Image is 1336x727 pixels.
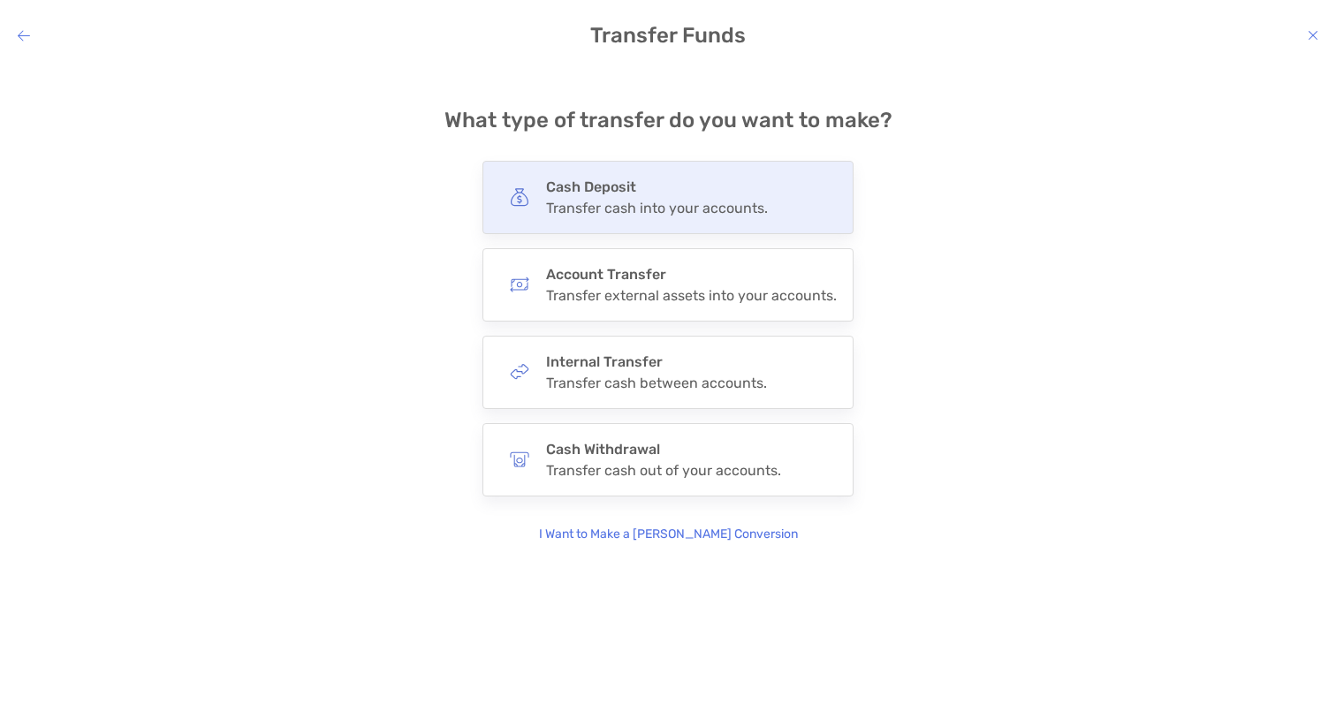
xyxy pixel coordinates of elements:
h4: Cash Withdrawal [546,441,781,458]
div: Transfer external assets into your accounts. [546,287,837,304]
h4: Cash Deposit [546,178,768,195]
div: Transfer cash into your accounts. [546,200,768,216]
img: button icon [510,362,529,382]
img: button icon [510,275,529,294]
p: I Want to Make a [PERSON_NAME] Conversion [539,525,798,544]
img: button icon [510,450,529,469]
img: button icon [510,187,529,207]
h4: Internal Transfer [546,353,767,370]
div: Transfer cash between accounts. [546,375,767,391]
div: Transfer cash out of your accounts. [546,462,781,479]
h4: What type of transfer do you want to make? [444,108,892,133]
h4: Account Transfer [546,266,837,283]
